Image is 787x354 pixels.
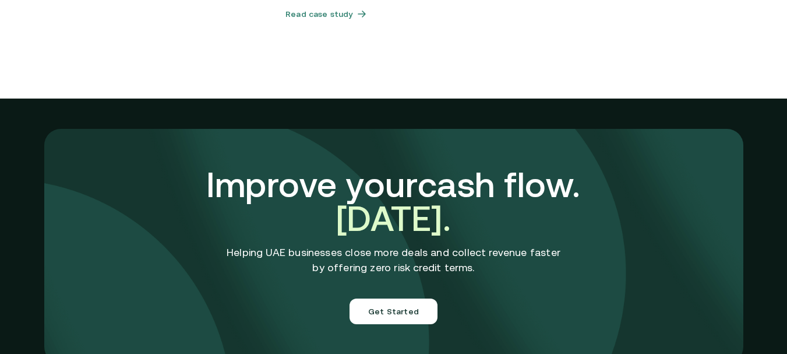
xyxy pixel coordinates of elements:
h3: Improve your cash flow. [146,168,641,236]
button: Get Started [350,299,437,324]
button: Read case study [285,4,502,24]
span: [DATE]. [336,198,451,239]
h5: Read case study [285,8,352,20]
p: Helping UAE businesses close more deals and collect revenue faster by offering zero risk credit t... [227,245,560,275]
